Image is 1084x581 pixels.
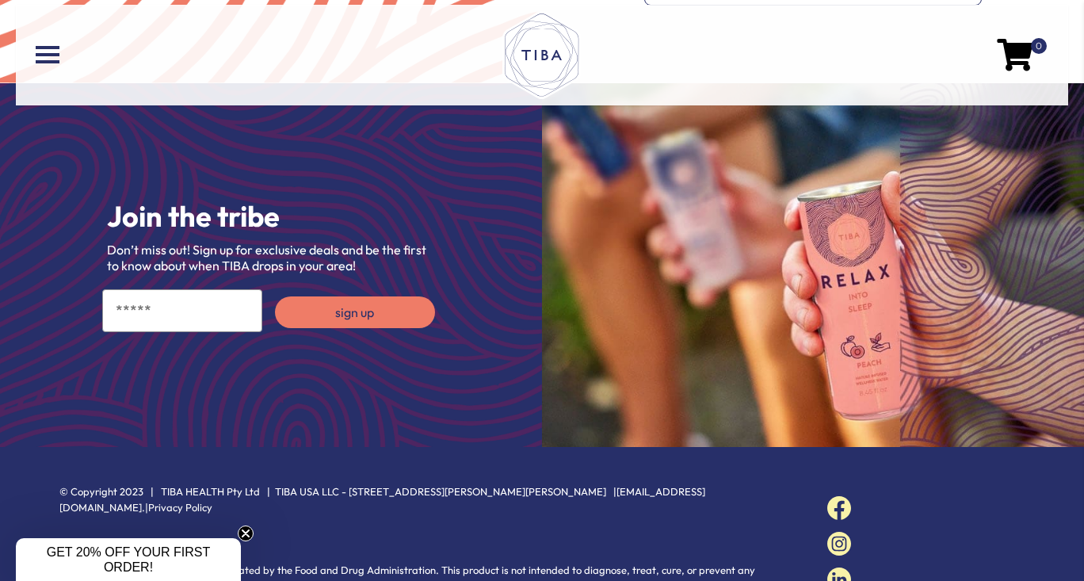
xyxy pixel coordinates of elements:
[827,532,851,556] img: Follow us on Instagram
[148,501,212,514] a: Privacy Policy
[1031,38,1047,54] span: 0
[145,502,212,514] span: |
[827,496,851,520] img: Follow us on Facebook
[238,526,254,541] button: Close teaser
[107,242,426,273] span: Don’t miss out! Sign up for exclusive deals and be the first to know about when TIBA drops in you...
[59,484,796,515] p: © Copyright 2023 | TIBA HEALTH Pty Ltd | TIBA USA LLC - [STREET_ADDRESS][PERSON_NAME][PERSON_NAME...
[59,485,705,514] a: [EMAIL_ADDRESS][DOMAIN_NAME]
[102,289,262,332] input: Email
[16,538,241,581] div: GET 20% OFF YOUR FIRST ORDER!Close teaser
[997,50,1032,59] a: 0
[275,296,435,328] button: sign up
[47,545,211,574] span: GET 20% OFF YOUR FIRST ORDER!
[107,198,280,234] span: Join the tribe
